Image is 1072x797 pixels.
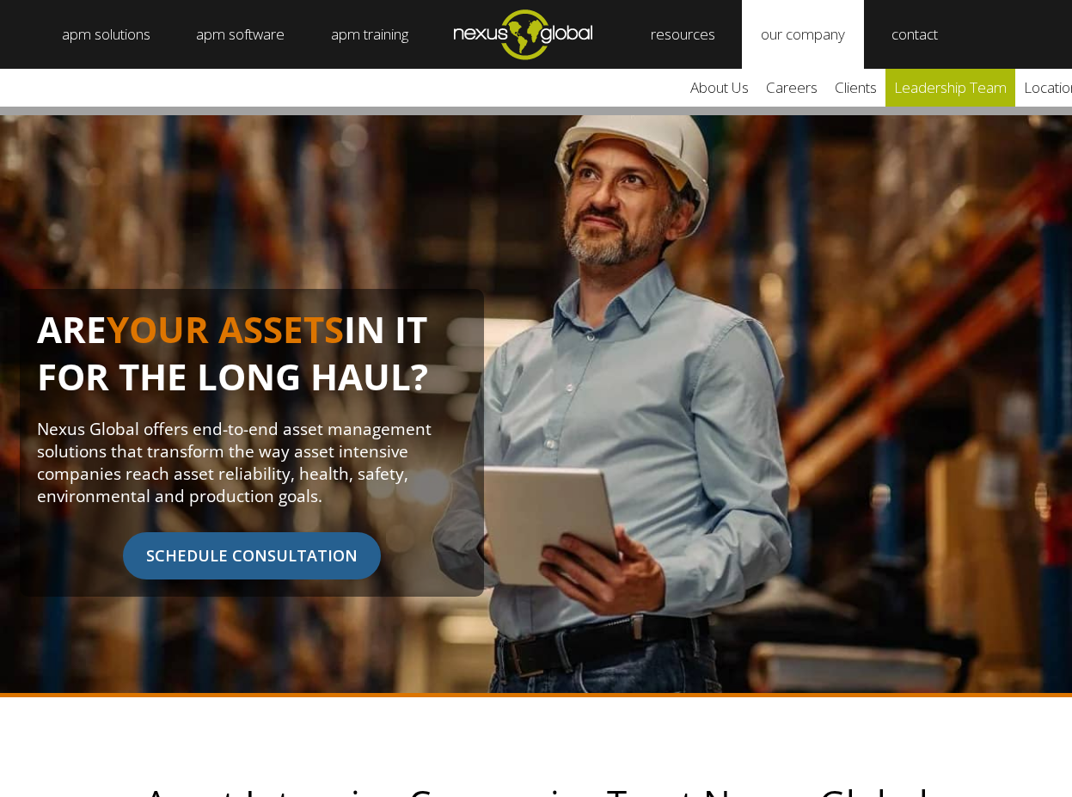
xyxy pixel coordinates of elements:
a: careers [757,69,826,107]
a: clients [826,69,885,107]
h1: ARE IN IT FOR THE LONG HAUL? [37,306,467,418]
p: Nexus Global offers end-to-end asset management solutions that transform the way asset intensive ... [37,418,467,507]
span: YOUR ASSETS [107,304,344,353]
a: about us [682,69,757,107]
span: SCHEDULE CONSULTATION [123,532,381,579]
a: leadership team [885,69,1015,107]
